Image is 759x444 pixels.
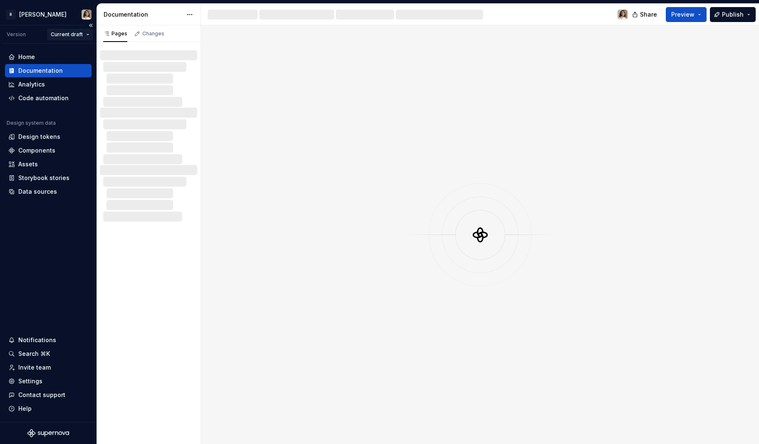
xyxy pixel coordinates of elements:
[18,53,35,61] div: Home
[628,7,662,22] button: Share
[5,333,92,347] button: Notifications
[103,30,127,37] div: Pages
[18,94,69,102] div: Code automation
[18,363,51,372] div: Invite team
[5,144,92,157] a: Components
[671,10,695,19] span: Preview
[7,31,26,38] div: Version
[5,130,92,143] a: Design tokens
[5,158,92,171] a: Assets
[104,10,182,19] div: Documentation
[19,10,67,19] div: [PERSON_NAME]
[27,429,69,437] svg: Supernova Logo
[5,347,92,360] button: Search ⌘K
[82,10,92,20] img: Sandrina pereira
[5,64,92,77] a: Documentation
[666,7,707,22] button: Preview
[5,91,92,105] a: Code automation
[2,5,95,23] button: R[PERSON_NAME]Sandrina pereira
[5,185,92,198] a: Data sources
[18,174,69,182] div: Storybook stories
[5,171,92,185] a: Storybook stories
[18,67,63,75] div: Documentation
[710,7,756,22] button: Publish
[5,50,92,64] a: Home
[5,375,92,388] a: Settings
[142,30,164,37] div: Changes
[85,20,97,31] button: Collapse sidebar
[618,10,628,20] img: Sandrina pereira
[51,31,83,38] span: Current draft
[18,405,32,413] div: Help
[18,80,45,89] div: Analytics
[18,391,65,399] div: Contact support
[18,350,50,358] div: Search ⌘K
[18,133,60,141] div: Design tokens
[722,10,744,19] span: Publish
[18,336,56,344] div: Notifications
[18,160,38,168] div: Assets
[5,361,92,374] a: Invite team
[5,402,92,415] button: Help
[5,78,92,91] a: Analytics
[47,29,93,40] button: Current draft
[18,187,57,196] div: Data sources
[6,10,16,20] div: R
[7,120,56,126] div: Design system data
[5,388,92,402] button: Contact support
[640,10,657,19] span: Share
[18,146,55,155] div: Components
[18,377,42,385] div: Settings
